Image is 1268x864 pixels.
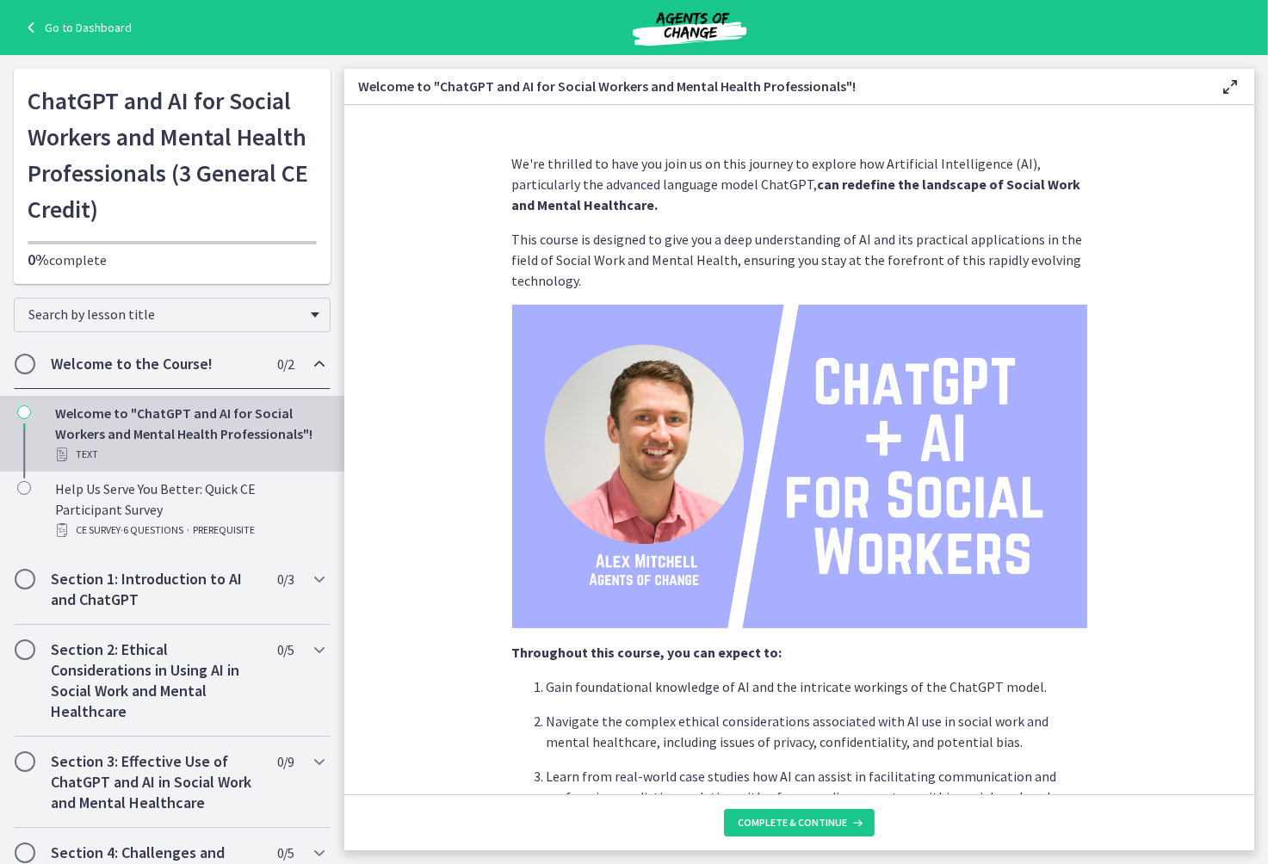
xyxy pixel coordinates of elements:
[28,250,49,269] span: 0%
[121,520,183,540] span: · 6 Questions
[187,520,189,540] span: ·
[51,354,261,374] h2: Welcome to the Course!
[28,250,317,270] p: complete
[277,354,294,374] span: 0 / 2
[55,444,324,465] div: Text
[277,842,294,863] span: 0 / 5
[547,711,1087,752] p: Navigate the complex ethical considerations associated with AI use in social work and mental heal...
[724,809,875,836] button: Complete & continue
[586,7,793,48] img: Agents of Change
[51,569,261,610] h2: Section 1: Introduction to AI and ChatGPT
[55,478,324,540] div: Help Us Serve You Better: Quick CE Participant Survey
[738,816,847,830] span: Complete & continue
[277,639,294,660] span: 0 / 5
[14,298,331,332] div: Search by lesson title
[21,17,132,38] a: Go to Dashboard
[193,520,255,540] span: PREREQUISITE
[51,751,261,813] h2: Section 3: Effective Use of ChatGPT and AI in Social Work and Mental Healthcare
[28,305,302,323] span: Search by lesson title
[547,766,1087,828] p: Learn from real-world case studies how AI can assist in facilitating communication and performing...
[547,676,1087,697] p: Gain foundational knowledge of AI and the intricate workings of the ChatGPT model.
[277,569,294,589] span: 0 / 3
[51,639,261,722] h2: Section 2: Ethical Considerations in Using AI in Social Work and Mental Healthcare
[55,403,324,465] div: Welcome to "ChatGPT and AI for Social Workers and Mental Health Professionals"!
[55,520,324,540] div: CE Survey
[28,83,317,227] h1: ChatGPT and AI for Social Workers and Mental Health Professionals (3 General CE Credit)
[512,644,782,661] strong: Throughout this course, you can expect to:
[358,76,1192,96] h3: Welcome to "ChatGPT and AI for Social Workers and Mental Health Professionals"!
[512,305,1087,628] img: ChatGPT____AI__for_Social__Workers.png
[512,229,1087,291] p: This course is designed to give you a deep understanding of AI and its practical applications in ...
[512,153,1087,215] p: We're thrilled to have you join us on this journey to explore how Artificial Intelligence (AI), p...
[277,751,294,772] span: 0 / 9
